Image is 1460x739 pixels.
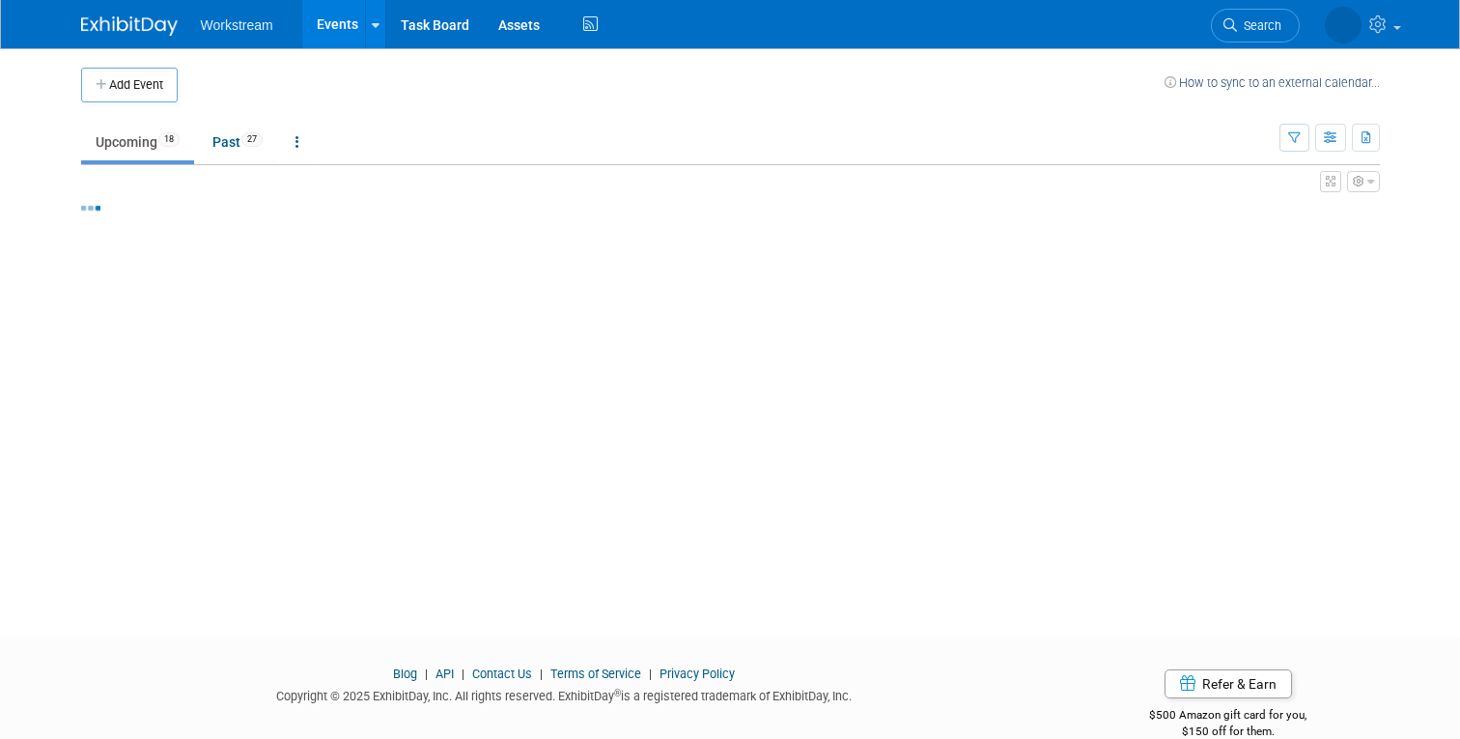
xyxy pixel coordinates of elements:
a: Terms of Service [550,667,641,681]
span: Search [1237,18,1281,33]
a: Blog [393,667,417,681]
div: $500 Amazon gift card for you, [1077,695,1380,739]
a: How to sync to an external calendar... [1165,75,1380,90]
img: loading... [81,206,100,211]
a: Refer & Earn [1165,669,1292,698]
span: | [457,667,469,681]
a: Past27 [198,124,277,160]
button: Add Event [81,68,178,102]
a: Search [1211,9,1300,43]
span: 27 [241,132,263,147]
sup: ® [614,688,621,698]
span: 18 [158,132,180,147]
span: Workstream [201,17,273,33]
span: | [644,667,657,681]
img: Tatia Meghdadi [1325,7,1362,43]
img: ExhibitDay [81,16,178,36]
a: Upcoming18 [81,124,194,160]
a: Contact Us [472,667,532,681]
a: Privacy Policy [660,667,735,681]
span: | [535,667,547,681]
a: API [435,667,454,681]
span: | [420,667,433,681]
div: Copyright © 2025 ExhibitDay, Inc. All rights reserved. ExhibitDay is a registered trademark of Ex... [81,683,1048,705]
